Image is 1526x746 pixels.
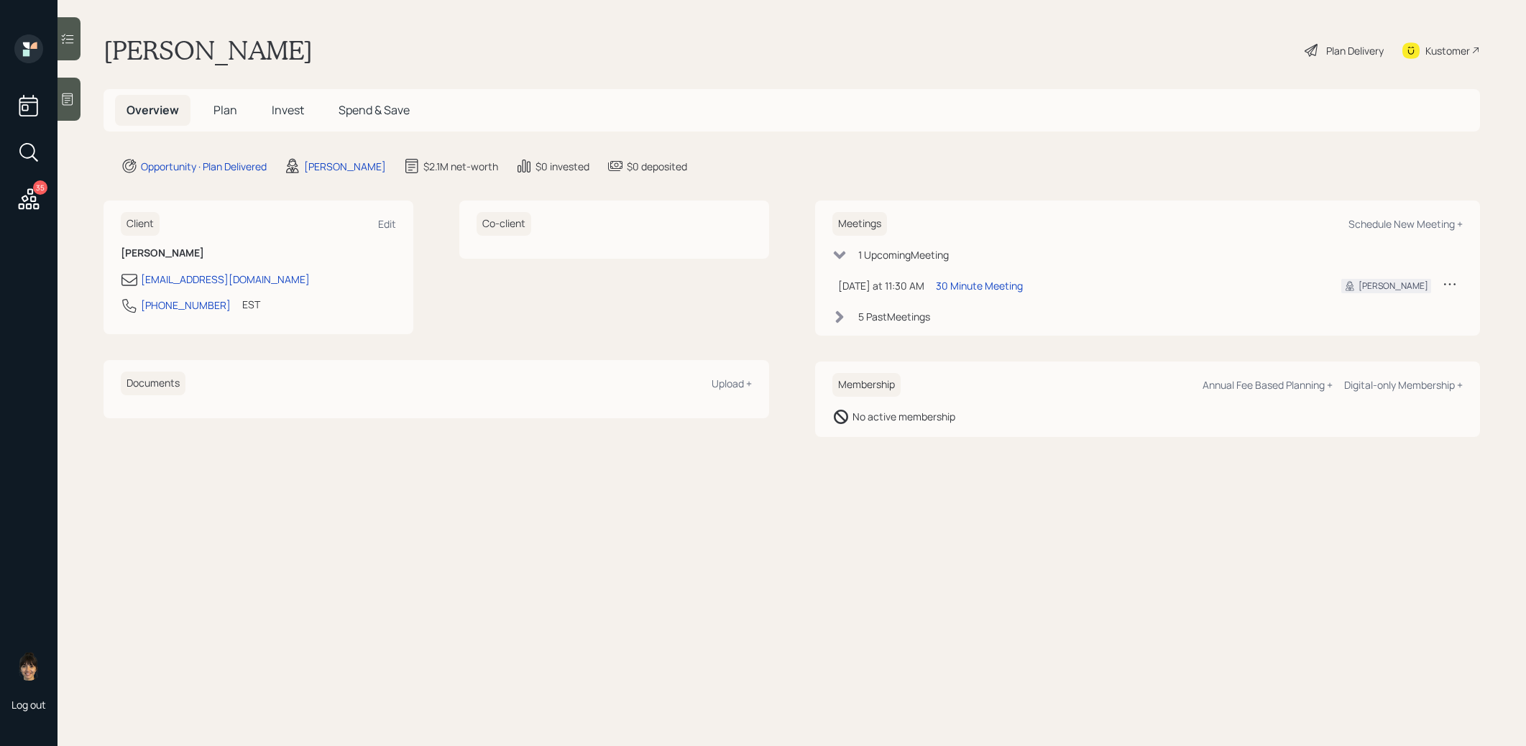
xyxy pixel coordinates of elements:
[832,212,887,236] h6: Meetings
[1348,217,1463,231] div: Schedule New Meeting +
[1425,43,1470,58] div: Kustomer
[423,159,498,174] div: $2.1M net-worth
[12,698,46,712] div: Log out
[121,212,160,236] h6: Client
[141,272,310,287] div: [EMAIL_ADDRESS][DOMAIN_NAME]
[33,180,47,195] div: 35
[832,373,901,397] h6: Membership
[1203,378,1333,392] div: Annual Fee Based Planning +
[121,372,185,395] h6: Documents
[536,159,589,174] div: $0 invested
[1326,43,1384,58] div: Plan Delivery
[242,297,260,312] div: EST
[858,247,949,262] div: 1 Upcoming Meeting
[838,278,924,293] div: [DATE] at 11:30 AM
[712,377,752,390] div: Upload +
[627,159,687,174] div: $0 deposited
[852,409,955,424] div: No active membership
[127,102,179,118] span: Overview
[339,102,410,118] span: Spend & Save
[141,159,267,174] div: Opportunity · Plan Delivered
[858,309,930,324] div: 5 Past Meeting s
[272,102,304,118] span: Invest
[477,212,531,236] h6: Co-client
[213,102,237,118] span: Plan
[1359,280,1428,293] div: [PERSON_NAME]
[1344,378,1463,392] div: Digital-only Membership +
[104,34,313,66] h1: [PERSON_NAME]
[121,247,396,259] h6: [PERSON_NAME]
[304,159,386,174] div: [PERSON_NAME]
[141,298,231,313] div: [PHONE_NUMBER]
[936,278,1023,293] div: 30 Minute Meeting
[14,652,43,681] img: treva-nostdahl-headshot.png
[378,217,396,231] div: Edit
